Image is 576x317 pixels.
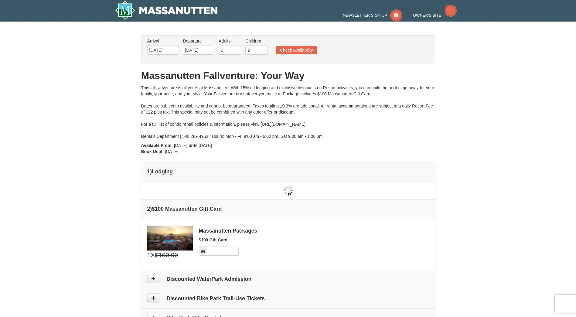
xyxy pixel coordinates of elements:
[147,276,429,282] h4: Discounted WaterPark Admission
[150,206,152,212] span: )
[283,186,293,196] img: wait gif
[199,259,230,265] button: More Info
[151,251,155,260] span: X
[413,13,457,18] a: Owner's Site
[413,13,441,18] span: Owner's Site
[165,149,178,154] span: [DATE]
[174,143,187,148] span: [DATE]
[343,13,387,18] span: Newsletter Sign Up
[141,143,173,148] strong: Available From:
[147,295,429,302] h4: Discounted Bike Park Trail-Use Tickets
[147,206,429,212] h4: 2 $100 Massanutten Gift Card
[141,149,164,154] strong: Book Until:
[141,70,435,82] h1: Massanutten Fallventure: Your Way
[150,169,152,175] span: )
[115,1,218,20] img: Massanutten Resort Logo
[199,237,228,242] span: $100 Gift Card
[141,85,435,139] div: This fall, adventure is all yours at Massanutten! With 15% off lodging and exclusive discounts on...
[276,46,317,54] button: Check Availability
[147,251,151,260] span: 1
[219,38,241,44] label: Adults
[183,38,214,44] label: Departure
[115,1,218,20] a: Massanutten Resort
[147,169,429,175] h4: 1 Lodging
[189,143,198,148] strong: until
[343,13,402,18] a: Newsletter Sign Up
[147,226,193,251] img: 6619879-1.jpg
[229,237,257,244] button: Change
[245,38,268,44] label: Children
[147,38,179,44] label: Arrival
[199,228,429,234] div: Massanutten Packages
[199,143,212,148] span: [DATE]
[155,251,178,260] span: $100.00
